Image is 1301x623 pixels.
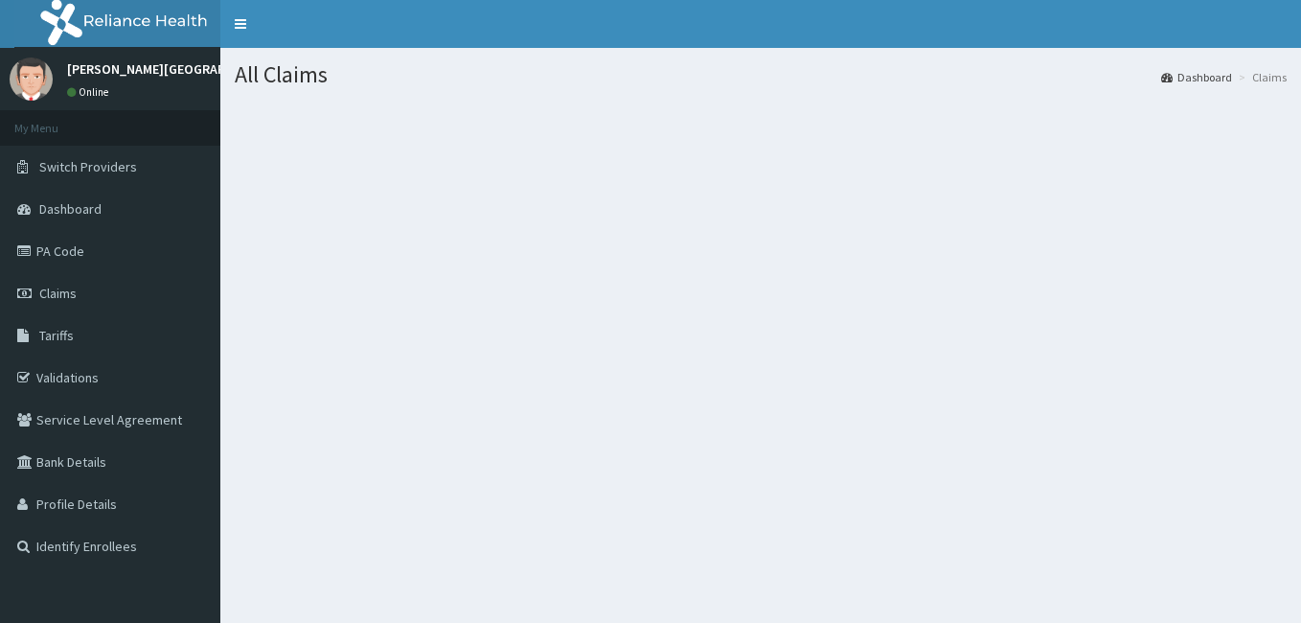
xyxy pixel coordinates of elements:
[39,158,137,175] span: Switch Providers
[39,285,77,302] span: Claims
[1161,69,1232,85] a: Dashboard
[235,62,1287,87] h1: All Claims
[67,85,113,99] a: Online
[1234,69,1287,85] li: Claims
[67,62,287,76] p: [PERSON_NAME][GEOGRAPHIC_DATA]
[10,58,53,101] img: User Image
[39,327,74,344] span: Tariffs
[39,200,102,218] span: Dashboard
